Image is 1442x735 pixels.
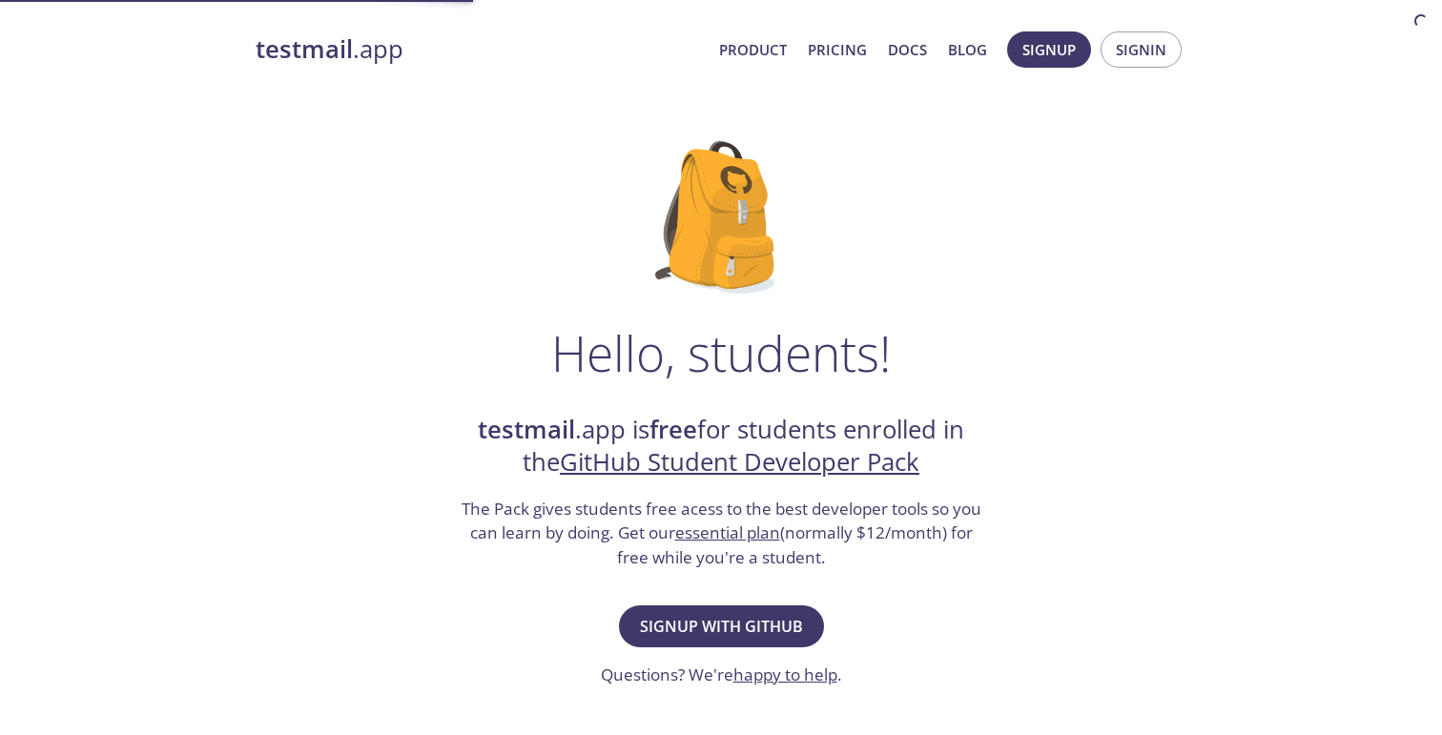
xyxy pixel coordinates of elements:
[733,664,837,685] a: happy to help
[560,445,919,479] a: GitHub Student Developer Pack
[619,605,824,647] button: Signup with GitHub
[675,521,780,543] a: essential plan
[649,413,697,446] strong: free
[808,37,867,62] a: Pricing
[719,37,787,62] a: Product
[1116,37,1166,62] span: Signin
[256,32,353,66] strong: testmail
[1007,31,1091,68] button: Signup
[601,663,842,687] h3: Questions? We're .
[655,141,788,294] img: github-student-backpack.png
[459,414,983,480] h2: .app is for students enrolled in the
[948,37,987,62] a: Blog
[640,613,803,640] span: Signup with GitHub
[888,37,927,62] a: Docs
[1022,37,1076,62] span: Signup
[478,413,575,446] strong: testmail
[1101,31,1182,68] button: Signin
[256,33,704,66] a: testmail.app
[551,324,891,381] h1: Hello, students!
[459,497,983,570] h3: The Pack gives students free acess to the best developer tools so you can learn by doing. Get our...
